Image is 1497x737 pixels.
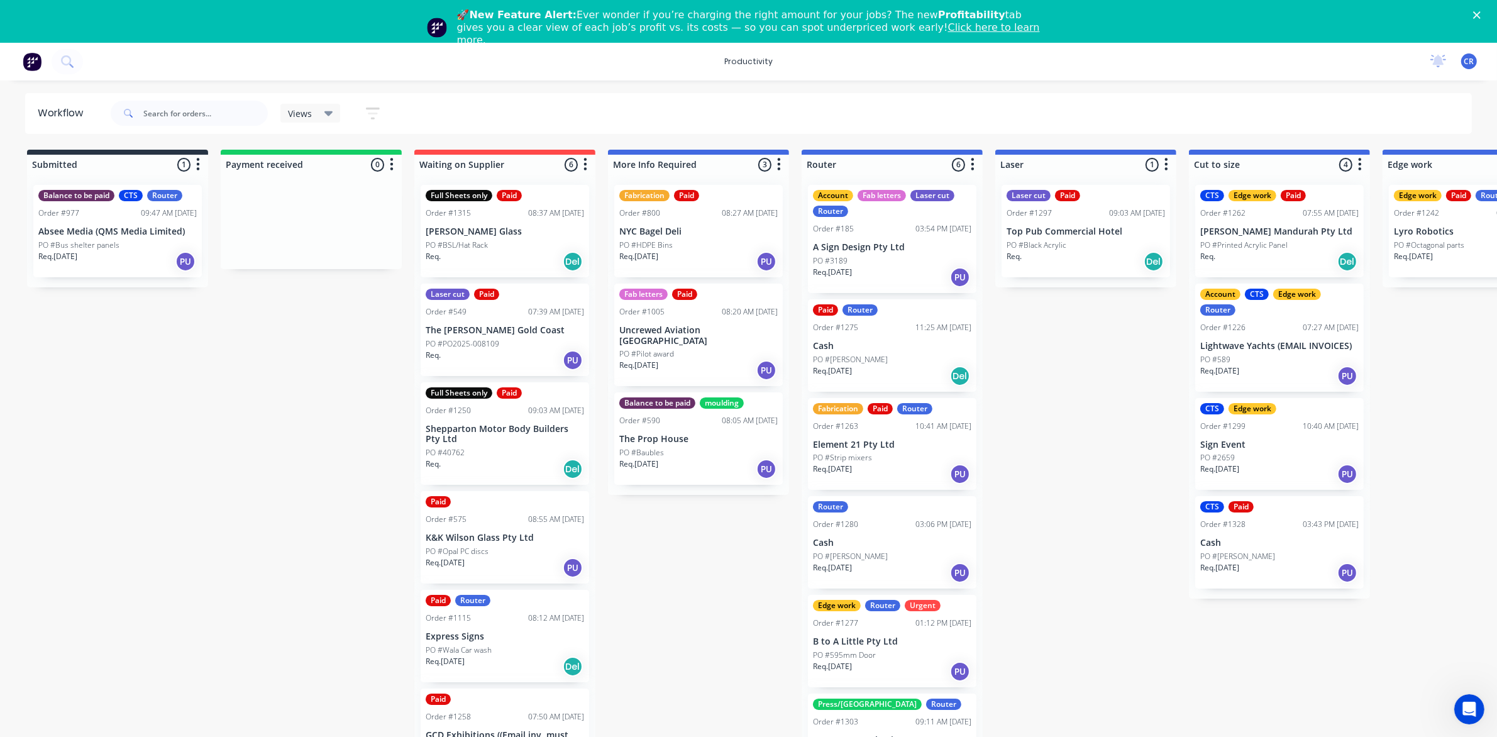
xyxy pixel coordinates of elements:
div: Full Sheets onlyPaidOrder #131508:37 AM [DATE][PERSON_NAME] GlassPO #BSL/Hat RackReq.Del [421,185,589,277]
div: PU [756,459,776,479]
div: Del [563,252,583,272]
div: PU [950,662,970,682]
p: PO #Bus shelter panels [38,240,119,251]
p: K&K Wilson Glass Pty Ltd [426,533,584,543]
div: Order #1258 [426,711,471,723]
div: Edge work [813,600,861,611]
div: Laser cut [1007,190,1051,201]
div: Order #1250 [426,405,471,416]
div: Del [563,459,583,479]
div: PU [1337,366,1357,386]
p: Req. [DATE] [813,463,852,475]
div: 03:06 PM [DATE] [915,519,971,530]
div: Paid [426,496,451,507]
p: Element 21 Pty Ltd [813,440,971,450]
div: Order #549 [426,306,467,318]
div: Del [950,366,970,386]
b: Profitability [938,9,1005,21]
div: 09:03 AM [DATE] [528,405,584,416]
p: Absee Media (QMS Media Limited) [38,226,197,237]
iframe: Intercom live chat [1454,694,1484,724]
div: Laser cut [426,289,470,300]
div: CTS [1200,190,1224,201]
div: Paid [868,403,893,414]
img: Factory [23,52,41,71]
p: Top Pub Commercial Hotel [1007,226,1165,237]
div: Fabrication [813,403,863,414]
p: Req. [DATE] [1200,562,1239,574]
div: AccountFab lettersLaser cutRouterOrder #18503:54 PM [DATE]A Sign Design Pty LtdPO #3189Req.[DATE]PU [808,185,976,293]
div: 01:12 PM [DATE] [915,618,971,629]
div: CTS [119,190,143,201]
div: Paid [813,304,838,316]
div: Router [813,501,848,513]
p: PO #589 [1200,354,1230,365]
div: Paid [674,190,699,201]
div: 08:05 AM [DATE] [722,415,778,426]
p: PO #[PERSON_NAME] [813,354,888,365]
p: PO #Strip mixers [813,452,872,463]
div: AccountCTSEdge workRouterOrder #122607:27 AM [DATE]Lightwave Yachts (EMAIL INVOICES)PO #589Req.[D... [1195,284,1364,392]
p: Req. [DATE] [619,360,658,371]
p: PO #Black Acrylic [1007,240,1066,251]
a: Click here to learn more. [457,21,1040,46]
div: Order #1277 [813,618,858,629]
div: 08:20 AM [DATE] [722,306,778,318]
div: Edge work [1229,190,1276,201]
div: 03:54 PM [DATE] [915,223,971,235]
div: Router [1200,304,1235,316]
div: PaidOrder #57508:55 AM [DATE]K&K Wilson Glass Pty LtdPO #Opal PC discsReq.[DATE]PU [421,491,589,584]
div: Router [897,403,932,414]
div: CTSEdge workPaidOrder #126207:55 AM [DATE][PERSON_NAME] Mandurah Pty LtdPO #Printed Acrylic Panel... [1195,185,1364,277]
div: PU [950,267,970,287]
p: Req. [DATE] [38,251,77,262]
div: Order #590 [619,415,660,426]
p: Req. [426,350,441,361]
p: Cash [813,341,971,352]
div: Router [865,600,900,611]
p: Req. [1200,251,1215,262]
input: Search for orders... [143,101,268,126]
div: 10:40 AM [DATE] [1303,421,1359,432]
p: Cash [813,538,971,548]
p: PO #HDPE Bins [619,240,673,251]
div: Edge work [1229,403,1276,414]
img: Profile image for Team [427,18,447,38]
div: Router [926,699,961,710]
div: Paid [426,694,451,705]
div: 08:12 AM [DATE] [528,612,584,624]
div: Router [842,304,878,316]
p: Sign Event [1200,440,1359,450]
div: Balance to be paidmouldingOrder #59008:05 AM [DATE]The Prop HousePO #BaublesReq.[DATE]PU [614,392,783,485]
p: B to A Little Pty Ltd [813,636,971,647]
p: PO #[PERSON_NAME] [1200,551,1275,562]
div: Order #1275 [813,322,858,333]
p: The [PERSON_NAME] Gold Coast [426,325,584,336]
div: 07:50 AM [DATE] [528,711,584,723]
div: PaidRouterOrder #127511:25 AM [DATE]CashPO #[PERSON_NAME]Req.[DATE]Del [808,299,976,392]
div: Order #1263 [813,421,858,432]
div: PU [563,350,583,370]
div: Paid [497,387,522,399]
div: Order #1315 [426,208,471,219]
div: Del [1144,252,1164,272]
div: Order #977 [38,208,79,219]
p: Req. [426,458,441,470]
div: PaidRouterOrder #111508:12 AM [DATE]Express SignsPO #Wala Car washReq.[DATE]Del [421,590,589,682]
div: Press/[GEOGRAPHIC_DATA] [813,699,922,710]
div: Paid [426,595,451,606]
div: FabricationPaidOrder #80008:27 AM [DATE]NYC Bagel DeliPO #HDPE BinsReq.[DATE]PU [614,185,783,277]
div: Edge work [1273,289,1321,300]
p: PO #BSL/Hat Rack [426,240,488,251]
div: Full Sheets only [426,190,492,201]
div: Order #1280 [813,519,858,530]
p: Req. [DATE] [426,656,465,667]
div: 07:55 AM [DATE] [1303,208,1359,219]
div: Balance to be paid [619,397,695,409]
div: moulding [700,397,744,409]
div: Urgent [905,600,941,611]
div: 09:11 AM [DATE] [915,716,971,728]
div: PU [1337,464,1357,484]
div: Laser cutPaidOrder #129709:03 AM [DATE]Top Pub Commercial HotelPO #Black AcrylicReq.Del [1002,185,1170,277]
p: Req. [DATE] [619,458,658,470]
